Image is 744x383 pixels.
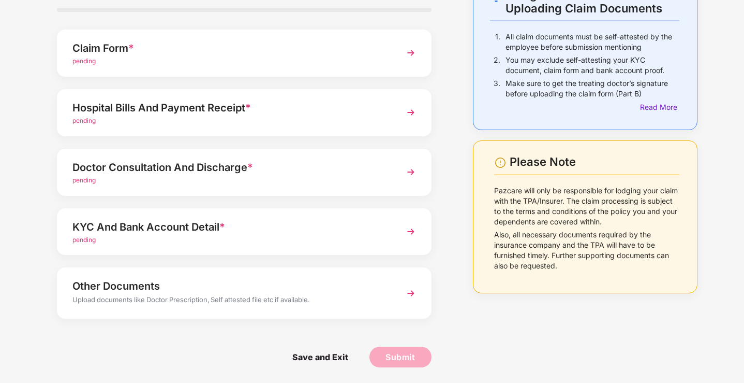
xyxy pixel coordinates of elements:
div: Read More [640,102,679,113]
p: Also, all necessary documents required by the insurance company and the TPA will have to be furni... [494,230,679,271]
img: svg+xml;base64,PHN2ZyBpZD0iTmV4dCIgeG1sbnM9Imh0dHA6Ly93d3cudzMub3JnLzIwMDAvc3ZnIiB3aWR0aD0iMzYiIG... [401,44,420,62]
p: 3. [494,78,500,99]
span: pending [72,117,96,124]
p: 2. [494,55,500,76]
img: svg+xml;base64,PHN2ZyBpZD0iTmV4dCIgeG1sbnM9Imh0dHA6Ly93d3cudzMub3JnLzIwMDAvc3ZnIiB3aWR0aD0iMzYiIG... [401,163,420,181]
img: svg+xml;base64,PHN2ZyBpZD0iTmV4dCIgeG1sbnM9Imh0dHA6Ly93d3cudzMub3JnLzIwMDAvc3ZnIiB3aWR0aD0iMzYiIG... [401,103,420,122]
div: Doctor Consultation And Discharge [72,159,387,176]
span: pending [72,57,96,65]
p: You may exclude self-attesting your KYC document, claim form and bank account proof. [505,55,679,76]
div: Please Note [510,155,679,169]
img: svg+xml;base64,PHN2ZyBpZD0iV2FybmluZ18tXzI0eDI0IiBkYXRhLW5hbWU9Ildhcm5pbmcgLSAyNHgyNCIgeG1sbnM9Im... [494,157,507,169]
div: Other Documents [72,278,387,294]
div: Hospital Bills And Payment Receipt [72,100,387,116]
img: svg+xml;base64,PHN2ZyBpZD0iTmV4dCIgeG1sbnM9Imh0dHA6Ly93d3cudzMub3JnLzIwMDAvc3ZnIiB3aWR0aD0iMzYiIG... [401,222,420,241]
span: Save and Exit [282,347,359,367]
span: pending [72,236,96,244]
p: All claim documents must be self-attested by the employee before submission mentioning [505,32,679,52]
p: Make sure to get the treating doctor’s signature before uploading the claim form (Part B) [505,78,679,99]
div: Claim Form [72,40,387,56]
div: Upload documents like Doctor Prescription, Self attested file etc if available. [72,294,387,308]
p: Pazcare will only be responsible for lodging your claim with the TPA/Insurer. The claim processin... [494,186,679,227]
span: pending [72,176,96,184]
div: KYC And Bank Account Detail [72,219,387,235]
img: svg+xml;base64,PHN2ZyBpZD0iTmV4dCIgeG1sbnM9Imh0dHA6Ly93d3cudzMub3JnLzIwMDAvc3ZnIiB3aWR0aD0iMzYiIG... [401,284,420,303]
button: Submit [369,347,431,367]
p: 1. [495,32,500,52]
